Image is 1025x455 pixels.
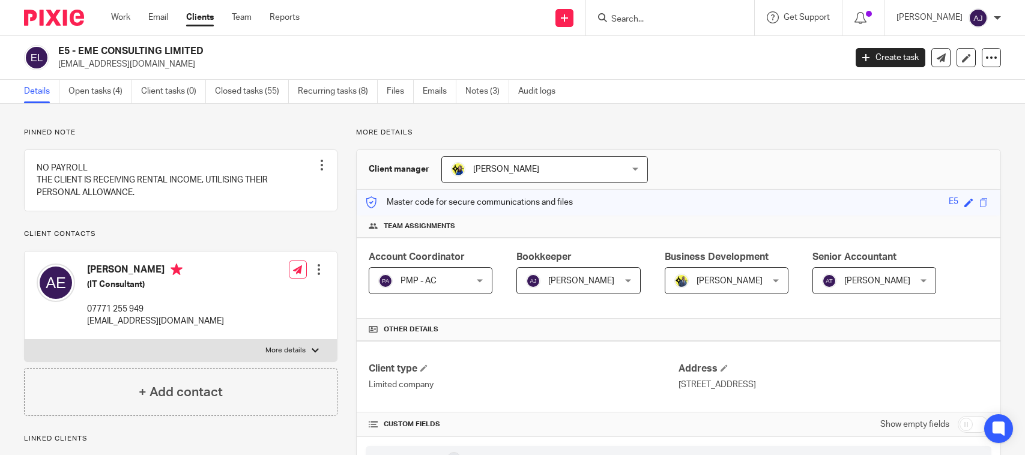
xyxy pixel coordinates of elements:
[87,264,224,279] h4: [PERSON_NAME]
[674,274,689,288] img: Dennis-Starbridge.jpg
[369,379,679,391] p: Limited company
[665,252,769,262] span: Business Development
[270,11,300,23] a: Reports
[465,80,509,103] a: Notes (3)
[369,163,429,175] h3: Client manager
[697,277,763,285] span: [PERSON_NAME]
[856,48,925,67] a: Create task
[24,434,337,444] p: Linked clients
[369,252,465,262] span: Account Coordinator
[387,80,414,103] a: Files
[822,274,836,288] img: svg%3E
[369,420,679,429] h4: CUSTOM FIELDS
[880,418,949,430] label: Show empty fields
[87,303,224,315] p: 07771 255 949
[384,325,438,334] span: Other details
[378,274,393,288] img: svg%3E
[37,264,75,302] img: svg%3E
[516,252,572,262] span: Bookkeeper
[265,346,306,355] p: More details
[949,196,958,209] div: E5
[451,162,465,176] img: Bobo-Starbridge%201.jpg
[423,80,456,103] a: Emails
[58,45,682,58] h2: E5 - EME CONSULTING LIMITED
[896,11,963,23] p: [PERSON_NAME]
[401,277,437,285] span: PMP - AC
[141,80,206,103] a: Client tasks (0)
[139,383,223,402] h4: + Add contact
[969,8,988,28] img: svg%3E
[24,80,59,103] a: Details
[366,196,573,208] p: Master code for secure communications and files
[784,13,830,22] span: Get Support
[24,128,337,137] p: Pinned note
[679,379,988,391] p: [STREET_ADDRESS]
[812,252,896,262] span: Senior Accountant
[844,277,910,285] span: [PERSON_NAME]
[548,277,614,285] span: [PERSON_NAME]
[518,80,564,103] a: Audit logs
[24,45,49,70] img: svg%3E
[298,80,378,103] a: Recurring tasks (8)
[679,363,988,375] h4: Address
[68,80,132,103] a: Open tasks (4)
[356,128,1001,137] p: More details
[186,11,214,23] a: Clients
[58,58,838,70] p: [EMAIL_ADDRESS][DOMAIN_NAME]
[87,315,224,327] p: [EMAIL_ADDRESS][DOMAIN_NAME]
[24,10,84,26] img: Pixie
[369,363,679,375] h4: Client type
[232,11,252,23] a: Team
[473,165,539,173] span: [PERSON_NAME]
[384,221,455,231] span: Team assignments
[24,229,337,239] p: Client contacts
[215,80,289,103] a: Closed tasks (55)
[148,11,168,23] a: Email
[87,279,224,291] h5: (IT Consultant)
[610,14,718,25] input: Search
[526,274,540,288] img: svg%3E
[111,11,130,23] a: Work
[171,264,183,276] i: Primary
